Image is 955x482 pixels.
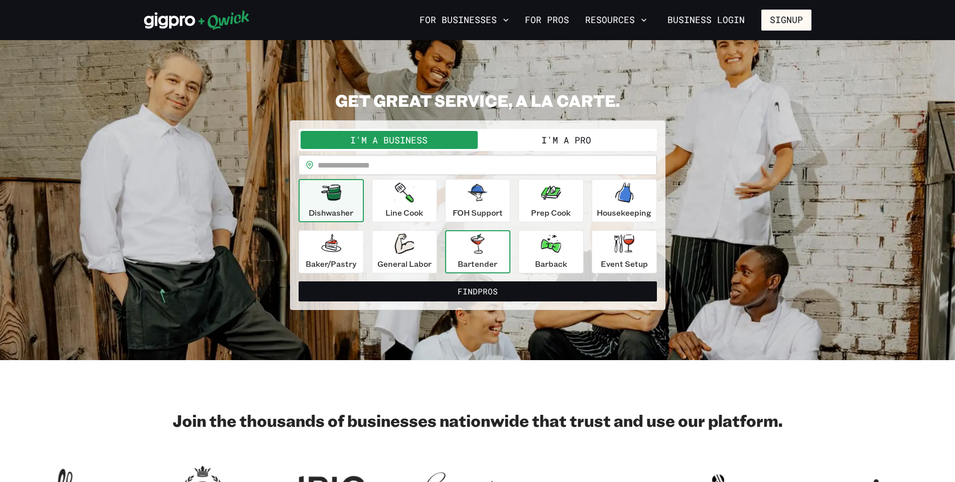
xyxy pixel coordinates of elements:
[518,179,584,222] button: Prep Cook
[601,258,648,270] p: Event Setup
[385,207,423,219] p: Line Cook
[290,90,665,110] h2: GET GREAT SERVICE, A LA CARTE.
[144,410,811,430] h2: Join the thousands of businesses nationwide that trust and use our platform.
[299,179,364,222] button: Dishwasher
[581,12,651,29] button: Resources
[518,230,584,273] button: Barback
[531,207,571,219] p: Prep Cook
[309,207,353,219] p: Dishwasher
[453,207,503,219] p: FOH Support
[445,179,510,222] button: FOH Support
[445,230,510,273] button: Bartender
[299,281,657,301] button: FindPros
[372,179,437,222] button: Line Cook
[535,258,567,270] p: Barback
[597,207,651,219] p: Housekeeping
[416,12,513,29] button: For Businesses
[521,12,573,29] a: For Pros
[301,131,478,149] button: I'm a Business
[372,230,437,273] button: General Labor
[306,258,356,270] p: Baker/Pastry
[761,10,811,31] button: Signup
[592,179,657,222] button: Housekeeping
[299,230,364,273] button: Baker/Pastry
[478,131,655,149] button: I'm a Pro
[592,230,657,273] button: Event Setup
[458,258,497,270] p: Bartender
[659,10,753,31] a: Business Login
[377,258,432,270] p: General Labor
